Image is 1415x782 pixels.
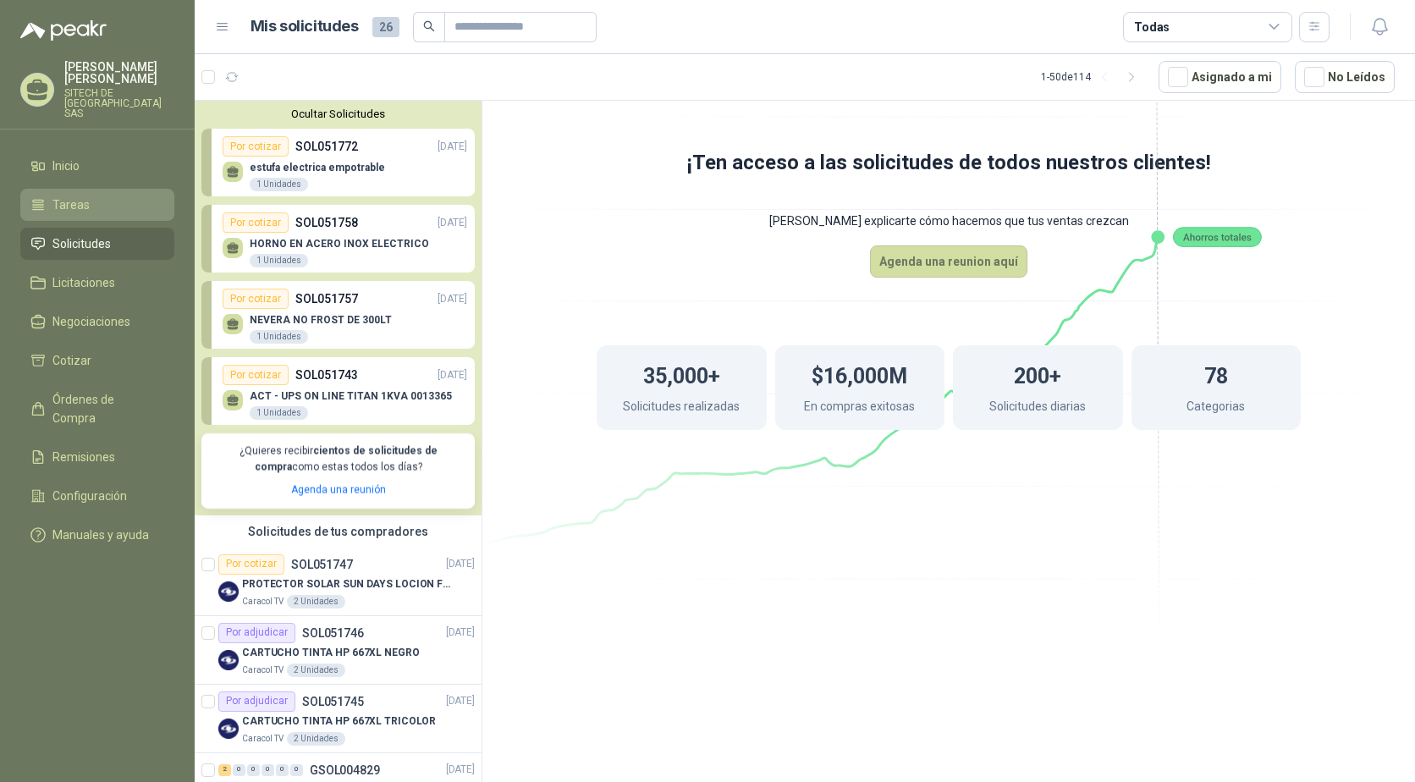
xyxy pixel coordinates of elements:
p: Categorias [1187,397,1245,420]
a: Manuales y ayuda [20,519,174,551]
div: 2 Unidades [287,732,345,746]
p: NEVERA NO FROST DE 300LT [250,314,392,326]
p: ¿Quieres recibir como estas todos los días? [212,443,465,476]
span: search [423,20,435,32]
div: Por adjudicar [218,623,295,643]
p: PROTECTOR SOLAR SUN DAYS LOCION FPS 50 CAJA X 24 UN [242,576,453,592]
span: Manuales y ayuda [52,526,149,544]
p: Caracol TV [242,664,284,677]
a: Por cotizarSOL051757[DATE] NEVERA NO FROST DE 300LT1 Unidades [201,281,475,349]
p: Caracol TV [242,595,284,609]
img: Logo peakr [20,20,107,41]
a: Negociaciones [20,306,174,338]
button: Ocultar Solicitudes [201,107,475,120]
div: Ocultar SolicitudesPor cotizarSOL051772[DATE] estufa electrica empotrable1 UnidadesPor cotizarSOL... [195,101,482,515]
p: SOL051743 [295,366,358,384]
div: 2 [218,764,231,776]
p: [PERSON_NAME] [PERSON_NAME] [64,61,174,85]
p: [DATE] [438,291,467,307]
p: SOL051746 [302,627,364,639]
button: Asignado a mi [1159,61,1281,93]
div: 1 Unidades [250,254,308,267]
b: cientos de solicitudes de compra [255,445,438,473]
a: Por adjudicarSOL051745[DATE] Company LogoCARTUCHO TINTA HP 667XL TRICOLORCaracol TV2 Unidades [195,685,482,753]
a: Por cotizarSOL051758[DATE] HORNO EN ACERO INOX ELECTRICO1 Unidades [201,205,475,273]
span: Órdenes de Compra [52,390,158,427]
h1: 78 [1204,355,1228,393]
div: 2 Unidades [287,664,345,677]
a: Configuración [20,480,174,512]
a: Remisiones [20,441,174,473]
p: [DATE] [446,625,475,641]
div: Por cotizar [223,136,289,157]
div: Por cotizar [223,212,289,233]
div: Por cotizar [218,554,284,575]
p: GSOL004829 [310,764,380,776]
p: [DATE] [438,139,467,155]
p: CARTUCHO TINTA HP 667XL NEGRO [242,645,420,661]
div: 1 Unidades [250,330,308,344]
span: Remisiones [52,448,115,466]
p: SOL051747 [291,559,353,570]
img: Company Logo [218,719,239,739]
span: Solicitudes [52,234,111,253]
p: SOL051758 [295,213,358,232]
h1: 200+ [1014,355,1061,393]
p: SITECH DE [GEOGRAPHIC_DATA] SAS [64,88,174,118]
a: Solicitudes [20,228,174,260]
span: Negociaciones [52,312,130,331]
div: 1 Unidades [250,406,308,420]
div: 0 [276,764,289,776]
a: Por cotizarSOL051772[DATE] estufa electrica empotrable1 Unidades [201,129,475,196]
a: Tareas [20,189,174,221]
p: Solicitudes realizadas [623,397,740,420]
span: Licitaciones [52,273,115,292]
h1: 35,000+ [643,355,720,393]
a: Por cotizarSOL051747[DATE] Company LogoPROTECTOR SOLAR SUN DAYS LOCION FPS 50 CAJA X 24 UNCaracol... [195,548,482,616]
a: Licitaciones [20,267,174,299]
a: Agenda una reunión [291,484,386,496]
p: CARTUCHO TINTA HP 667XL TRICOLOR [242,713,436,730]
h1: Mis solicitudes [251,14,359,39]
p: [DATE] [438,367,467,383]
p: estufa electrica empotrable [250,162,385,173]
a: Por adjudicarSOL051746[DATE] Company LogoCARTUCHO TINTA HP 667XL NEGROCaracol TV2 Unidades [195,616,482,685]
div: Todas [1134,18,1170,36]
a: Órdenes de Compra [20,383,174,434]
p: [DATE] [446,693,475,709]
p: ACT - UPS ON LINE TITAN 1KVA 0013365 [250,390,452,402]
p: Caracol TV [242,732,284,746]
span: 26 [372,17,399,37]
span: Configuración [52,487,127,505]
div: 0 [290,764,303,776]
span: Inicio [52,157,80,175]
p: En compras exitosas [804,397,915,420]
div: 0 [262,764,274,776]
h1: $16,000M [812,355,907,393]
p: [DATE] [438,215,467,231]
p: Solicitudes diarias [989,397,1086,420]
p: SOL051772 [295,137,358,156]
div: 0 [247,764,260,776]
p: SOL051757 [295,289,358,308]
div: Por cotizar [223,289,289,309]
div: 1 Unidades [250,178,308,191]
span: Cotizar [52,351,91,370]
div: Por adjudicar [218,691,295,712]
p: [DATE] [446,762,475,778]
a: Por cotizarSOL051743[DATE] ACT - UPS ON LINE TITAN 1KVA 00133651 Unidades [201,357,475,425]
p: SOL051745 [302,696,364,708]
img: Company Logo [218,650,239,670]
div: 0 [233,764,245,776]
a: Inicio [20,150,174,182]
div: 1 - 50 de 114 [1041,63,1145,91]
div: 2 Unidades [287,595,345,609]
div: Solicitudes de tus compradores [195,515,482,548]
button: Agenda una reunion aquí [870,245,1027,278]
button: No Leídos [1295,61,1395,93]
a: Cotizar [20,344,174,377]
span: Tareas [52,195,90,214]
img: Company Logo [218,581,239,602]
p: [DATE] [446,556,475,572]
